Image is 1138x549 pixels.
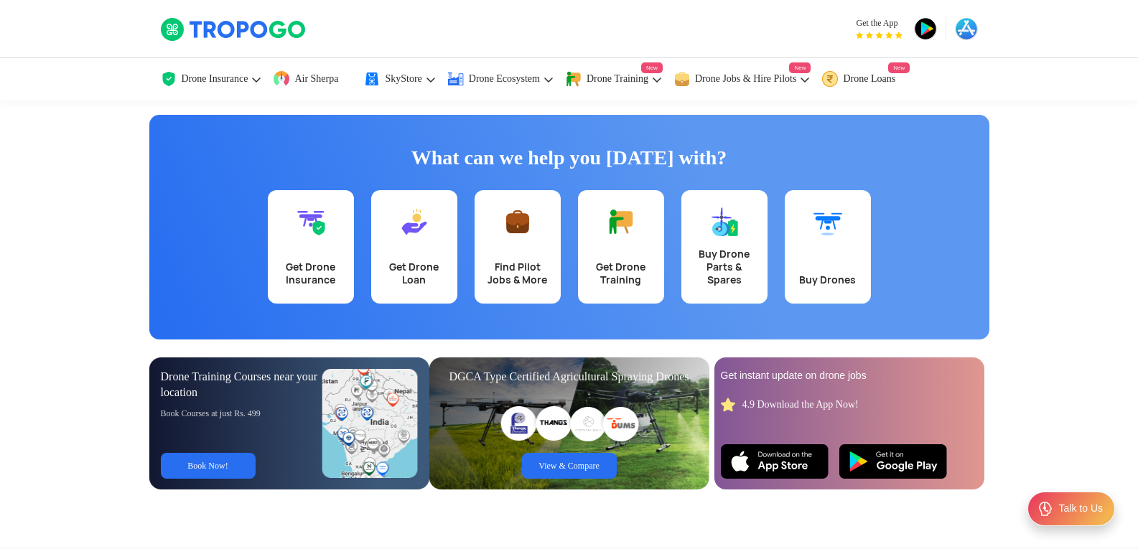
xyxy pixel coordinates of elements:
img: Buy Drones [813,207,842,236]
img: Buy Drone Parts & Spares [710,207,739,236]
a: Drone LoansNew [821,58,910,100]
span: Drone Loans [843,73,895,85]
img: Get Drone Loan [400,207,429,236]
h1: What can we help you [DATE] with? [160,144,979,172]
img: star_rating [721,398,735,412]
div: DGCA Type Certified Agricultural Spraying Drones [441,369,698,385]
div: Buy Drones [793,273,862,286]
a: Find Pilot Jobs & More [475,190,561,304]
div: Find Pilot Jobs & More [483,261,552,286]
span: New [641,62,663,73]
img: Get Drone Insurance [297,207,325,236]
span: New [888,62,910,73]
div: Get Drone Training [587,261,656,286]
img: Playstore [839,444,947,479]
img: Find Pilot Jobs & More [503,207,532,236]
img: Ios [721,444,829,479]
span: Drone Jobs & Hire Pilots [695,73,797,85]
img: playstore [914,17,937,40]
img: TropoGo Logo [160,17,307,42]
span: Drone Ecosystem [469,73,540,85]
a: SkyStore [363,58,436,100]
a: Buy Drones [785,190,871,304]
a: Drone Ecosystem [447,58,554,100]
span: Get the App [856,17,903,29]
div: Talk to Us [1059,502,1103,516]
span: SkyStore [385,73,421,85]
div: Buy Drone Parts & Spares [690,248,759,286]
div: Get instant update on drone jobs [721,369,978,383]
a: Get Drone Training [578,190,664,304]
a: Get Drone Loan [371,190,457,304]
span: New [789,62,811,73]
span: Drone Insurance [182,73,248,85]
a: Get Drone Insurance [268,190,354,304]
img: Get Drone Training [607,207,635,236]
a: Buy Drone Parts & Spares [681,190,768,304]
img: ic_Support.svg [1037,500,1054,517]
a: Drone Insurance [160,58,263,100]
span: Air Sherpa [294,73,338,85]
div: Drone Training Courses near your location [161,369,323,400]
div: 4.9 Download the App Now! [742,398,859,411]
a: Drone Jobs & Hire PilotsNew [673,58,811,100]
div: Get Drone Insurance [276,261,345,286]
span: Drone Training [587,73,648,85]
a: Book Now! [161,453,256,479]
div: Get Drone Loan [380,261,449,286]
a: Air Sherpa [273,58,353,100]
img: App Raking [856,32,903,39]
div: Book Courses at just Rs. 499 [161,408,323,419]
img: appstore [955,17,978,40]
a: Drone TrainingNew [565,58,663,100]
a: View & Compare [522,453,617,479]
